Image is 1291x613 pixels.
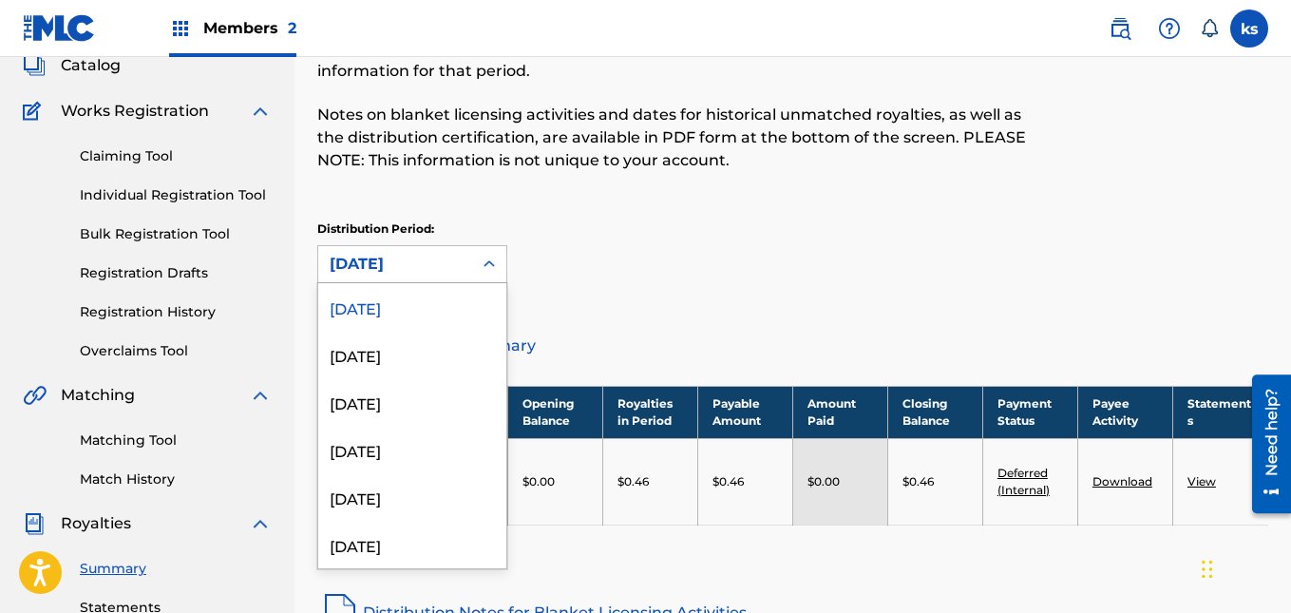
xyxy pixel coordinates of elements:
div: [DATE] [318,473,506,521]
a: View [1187,474,1216,488]
th: Opening Balance [507,386,602,438]
th: Payee Activity [1077,386,1172,438]
th: Royalties in Period [602,386,697,438]
p: Notes on blanket licensing activities and dates for historical unmatched royalties, as well as th... [317,104,1050,172]
p: Select your desired distribution period from the drop-down menu to see a summary of information f... [317,37,1050,83]
th: Closing Balance [887,386,982,438]
a: Download [1092,474,1152,488]
a: Individual Registration Tool [80,185,272,205]
span: Works Registration [61,100,209,123]
div: [DATE] [318,331,506,378]
img: Catalog [23,54,46,77]
div: [DATE] [318,283,506,331]
a: Claiming Tool [80,146,272,166]
div: [DATE] [318,426,506,473]
th: Amount Paid [792,386,887,438]
a: Distribution Summary [317,323,1268,369]
a: Registration Drafts [80,263,272,283]
img: expand [249,512,272,535]
img: Top Rightsholders [169,17,192,40]
p: $0.46 [902,473,934,490]
img: help [1158,17,1181,40]
p: Distribution Period: [317,220,507,238]
a: Match History [80,469,272,489]
div: Help [1150,10,1188,48]
img: search [1109,17,1131,40]
span: Catalog [61,54,121,77]
img: Royalties [23,512,46,535]
a: Bulk Registration Tool [80,224,272,244]
span: 2 [288,19,296,37]
div: [DATE] [330,253,461,276]
img: MLC Logo [23,14,96,42]
a: Deferred (Internal) [997,466,1050,497]
a: Matching Tool [80,431,272,450]
a: CatalogCatalog [23,54,121,77]
span: Members [203,17,296,39]
th: Statements [1172,386,1267,438]
th: Payment Status [982,386,1077,438]
p: $0.00 [807,473,840,490]
a: Public Search [1101,10,1139,48]
div: User Menu [1230,10,1268,48]
p: $0.46 [712,473,744,490]
a: Summary [80,559,272,579]
a: Overclaims Tool [80,341,272,361]
img: expand [249,100,272,123]
p: $0.46 [617,473,649,490]
th: Payable Amount [697,386,792,438]
span: Royalties [61,512,131,535]
div: Notifications [1200,19,1219,38]
img: Works Registration [23,100,47,123]
div: [DATE] [318,521,506,568]
a: Registration History [80,302,272,322]
div: [DATE] [318,378,506,426]
p: $0.00 [522,473,555,490]
div: Drag [1202,541,1213,598]
iframe: Resource Center [1238,368,1291,521]
span: Matching [61,384,135,407]
img: expand [249,384,272,407]
img: Matching [23,384,47,407]
iframe: Chat Widget [1196,522,1291,613]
